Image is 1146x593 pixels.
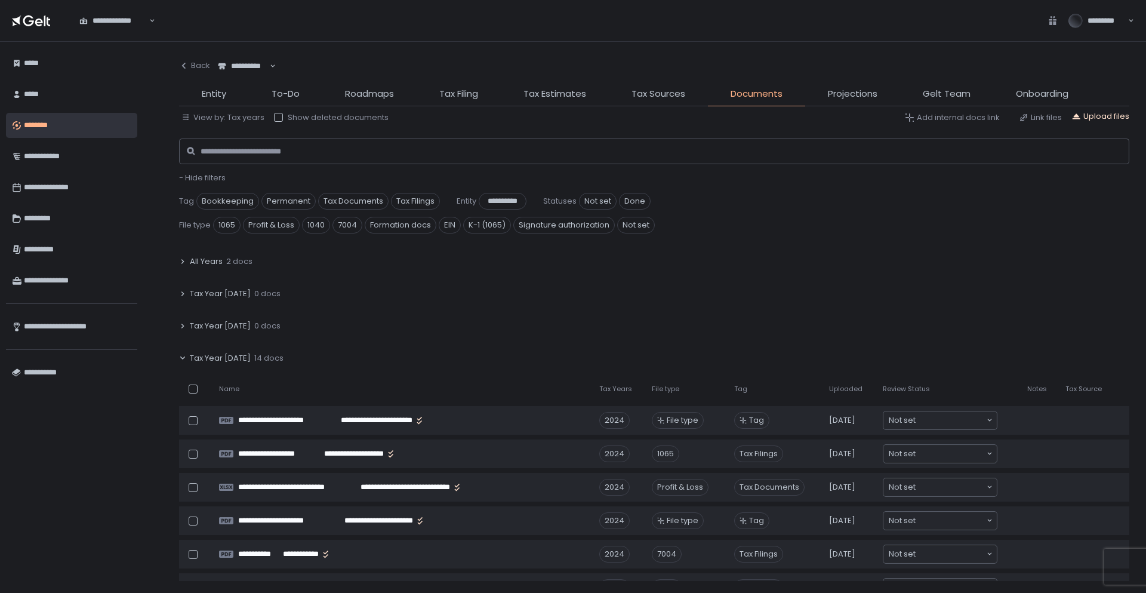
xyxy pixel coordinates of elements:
[829,482,855,493] span: [DATE]
[243,217,300,233] span: Profit & Loss
[916,548,985,560] input: Search for option
[196,193,259,210] span: Bookkeeping
[889,481,916,493] span: Not set
[599,479,630,496] div: 2024
[302,217,330,233] span: 1040
[254,321,281,331] span: 0 docs
[599,445,630,462] div: 2024
[617,217,655,233] span: Not set
[889,515,916,527] span: Not set
[829,549,855,560] span: [DATE]
[1065,385,1102,394] span: Tax Source
[883,545,997,563] div: Search for option
[652,385,679,394] span: File type
[272,87,300,101] span: To-Do
[883,512,997,530] div: Search for option
[599,512,630,529] div: 2024
[190,288,251,299] span: Tax Year [DATE]
[829,385,862,394] span: Uploaded
[667,415,698,426] span: File type
[523,87,586,101] span: Tax Estimates
[1016,87,1068,101] span: Onboarding
[749,515,764,526] span: Tag
[829,448,855,459] span: [DATE]
[883,445,997,463] div: Search for option
[652,445,679,462] div: 1065
[254,288,281,299] span: 0 docs
[734,385,747,394] span: Tag
[599,385,632,394] span: Tax Years
[439,87,478,101] span: Tax Filing
[254,353,284,364] span: 14 docs
[179,173,226,183] button: - Hide filters
[916,515,985,527] input: Search for option
[916,448,985,460] input: Search for option
[631,87,685,101] span: Tax Sources
[72,8,155,33] div: Search for option
[179,54,210,78] button: Back
[652,546,682,563] div: 7004
[213,217,241,233] span: 1065
[731,87,783,101] span: Documents
[889,448,916,460] span: Not set
[179,196,194,207] span: Tag
[883,411,997,429] div: Search for option
[147,15,148,27] input: Search for option
[190,353,251,364] span: Tax Year [DATE]
[332,217,362,233] span: 7004
[599,412,630,429] div: 2024
[734,445,783,462] span: Tax Filings
[829,415,855,426] span: [DATE]
[365,217,436,233] span: Formation docs
[652,479,708,496] div: Profit & Loss
[734,479,805,496] span: Tax Documents
[219,385,239,394] span: Name
[916,481,985,493] input: Search for option
[828,87,877,101] span: Projections
[829,515,855,526] span: [DATE]
[1019,112,1062,123] button: Link files
[905,112,1000,123] button: Add internal docs link
[457,196,476,207] span: Entity
[179,60,210,71] div: Back
[318,193,389,210] span: Tax Documents
[1027,385,1047,394] span: Notes
[179,172,226,183] span: - Hide filters
[268,60,269,72] input: Search for option
[181,112,264,123] button: View by: Tax years
[210,54,276,79] div: Search for option
[439,217,461,233] span: EIN
[1071,111,1129,122] button: Upload files
[202,87,226,101] span: Entity
[923,87,971,101] span: Gelt Team
[579,193,617,210] span: Not set
[226,256,252,267] span: 2 docs
[261,193,316,210] span: Permanent
[345,87,394,101] span: Roadmaps
[889,414,916,426] span: Not set
[190,256,223,267] span: All Years
[513,217,615,233] span: Signature authorization
[889,548,916,560] span: Not set
[391,193,440,210] span: Tax Filings
[916,414,985,426] input: Search for option
[883,385,930,394] span: Review Status
[883,478,997,496] div: Search for option
[599,546,630,563] div: 2024
[463,217,511,233] span: K-1 (1065)
[543,196,577,207] span: Statuses
[749,415,764,426] span: Tag
[734,546,783,563] span: Tax Filings
[190,321,251,331] span: Tax Year [DATE]
[667,515,698,526] span: File type
[619,193,651,210] span: Done
[179,220,211,231] span: File type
